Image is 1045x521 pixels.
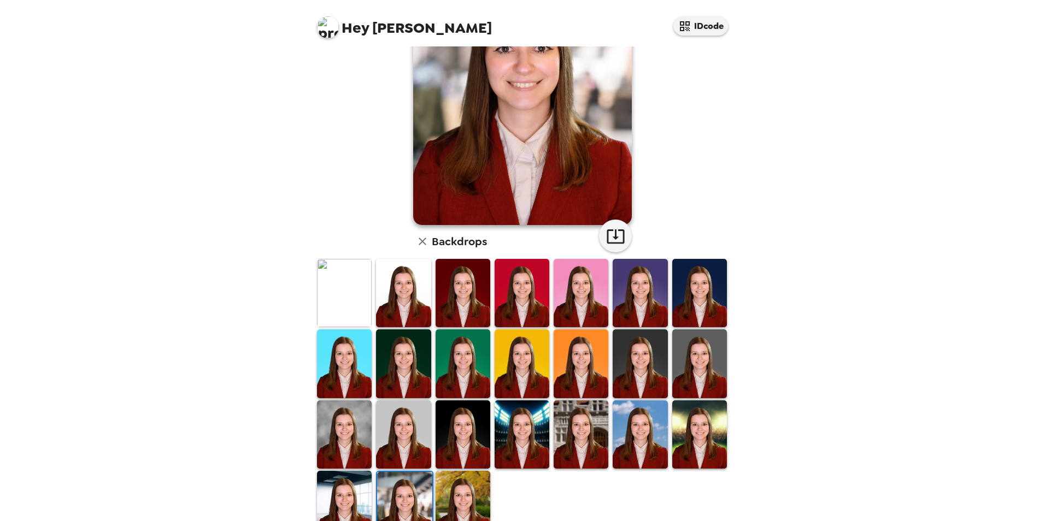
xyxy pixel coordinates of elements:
[432,233,487,250] h6: Backdrops
[342,18,369,38] span: Hey
[673,16,728,35] button: IDcode
[317,259,372,327] img: Original
[317,11,492,35] span: [PERSON_NAME]
[317,16,339,38] img: profile pic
